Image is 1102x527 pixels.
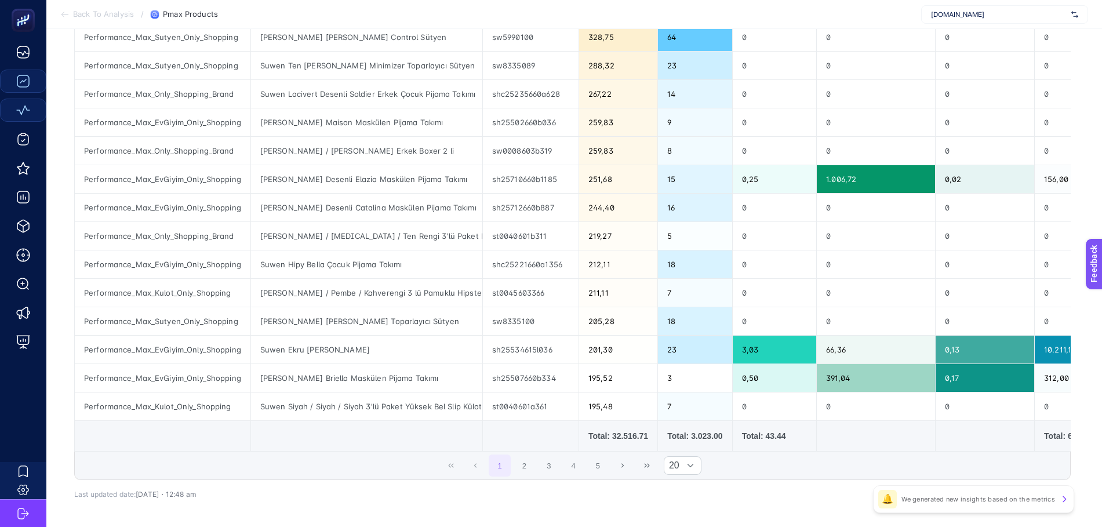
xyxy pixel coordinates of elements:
[75,279,250,307] div: Performance_Max_Kulot_Only_Shopping
[483,250,579,278] div: shc25221660a1356
[483,52,579,79] div: sw8335089
[75,137,250,165] div: Performance_Max_Only_Shopping_Brand
[251,194,482,221] div: [PERSON_NAME] Desenli Catalina Maskülen Pijama Takımı
[817,250,935,278] div: 0
[1071,9,1078,20] img: svg%3e
[483,165,579,193] div: sh25710660b1185
[658,108,732,136] div: 9
[75,307,250,335] div: Performance_Max_Sutyen_Only_Shopping
[579,108,657,136] div: 259,83
[817,137,935,165] div: 0
[579,52,657,79] div: 288,32
[658,364,732,392] div: 3
[817,165,935,193] div: 1.006,72
[936,250,1034,278] div: 0
[817,222,935,250] div: 0
[579,222,657,250] div: 219,27
[73,10,134,19] span: Back To Analysis
[658,80,732,108] div: 14
[658,165,732,193] div: 15
[7,3,44,13] span: Feedback
[667,430,722,442] div: Total: 3.023.00
[141,9,144,19] span: /
[817,23,935,51] div: 0
[75,23,250,51] div: Performance_Max_Sutyen_Only_Shopping
[733,250,817,278] div: 0
[733,165,817,193] div: 0,25
[664,457,679,474] span: Rows per page
[75,250,250,278] div: Performance_Max_EvGiyim_Only_Shopping
[251,250,482,278] div: Suwen Hipy Bella Çocuk Pijama Takımı
[733,23,817,51] div: 0
[612,455,634,477] button: Next Page
[936,165,1034,193] div: 0,02
[733,222,817,250] div: 0
[538,455,560,477] button: 3
[817,307,935,335] div: 0
[733,279,817,307] div: 0
[931,10,1067,19] span: [DOMAIN_NAME]
[163,10,218,19] span: Pmax Products
[251,364,482,392] div: [PERSON_NAME] Briella Maskülen Pijama Takımı
[483,279,579,307] div: st0045603366
[658,279,732,307] div: 7
[587,455,609,477] button: 5
[483,336,579,364] div: sh25534615l036
[251,222,482,250] div: [PERSON_NAME] / [MEDICAL_DATA] / Ten Rengi 3'lü Paket Pamuklu Yüksek Bel Slip Külot
[579,336,657,364] div: 201,30
[817,336,935,364] div: 66,36
[483,80,579,108] div: shc25235660a628
[936,279,1034,307] div: 0
[251,108,482,136] div: [PERSON_NAME] Maison Maskülen Pijama Takımı
[936,336,1034,364] div: 0,13
[75,392,250,420] div: Performance_Max_Kulot_Only_Shopping
[483,364,579,392] div: sh25507660b334
[658,52,732,79] div: 23
[742,430,808,442] div: Total: 43.44
[483,137,579,165] div: sw0008603b319
[579,250,657,278] div: 212,11
[489,455,511,477] button: 1
[936,23,1034,51] div: 0
[579,165,657,193] div: 251,68
[483,392,579,420] div: st0040601a361
[579,364,657,392] div: 195,52
[878,490,897,508] div: 🔔
[251,279,482,307] div: [PERSON_NAME] / Pembe / Kahverengi 3 lü Pamuklu Hipster Külot
[817,80,935,108] div: 0
[75,364,250,392] div: Performance_Max_EvGiyim_Only_Shopping
[579,392,657,420] div: 195,48
[75,108,250,136] div: Performance_Max_EvGiyim_Only_Shopping
[579,279,657,307] div: 211,11
[483,222,579,250] div: st0040601b311
[483,108,579,136] div: sh25502660b036
[733,80,817,108] div: 0
[514,455,536,477] button: 2
[579,80,657,108] div: 267,22
[817,392,935,420] div: 0
[483,307,579,335] div: sw8335100
[733,108,817,136] div: 0
[733,194,817,221] div: 0
[579,137,657,165] div: 259,83
[733,137,817,165] div: 0
[936,137,1034,165] div: 0
[251,137,482,165] div: [PERSON_NAME] / [PERSON_NAME] Erkek Boxer 2 li
[733,364,817,392] div: 0,50
[658,250,732,278] div: 18
[579,194,657,221] div: 244,40
[936,307,1034,335] div: 0
[251,307,482,335] div: [PERSON_NAME] [PERSON_NAME] Toparlayıcı Sütyen
[579,307,657,335] div: 205,28
[936,80,1034,108] div: 0
[75,165,250,193] div: Performance_Max_EvGiyim_Only_Shopping
[251,23,482,51] div: [PERSON_NAME] [PERSON_NAME] Control Sütyen
[75,194,250,221] div: Performance_Max_EvGiyim_Only_Shopping
[817,52,935,79] div: 0
[251,80,482,108] div: Suwen Lacivert Desenli Soldier Erkek Çocuk Pijama Takımı
[733,307,817,335] div: 0
[74,490,136,499] span: Last updated date:
[936,364,1034,392] div: 0,17
[658,23,732,51] div: 64
[658,336,732,364] div: 23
